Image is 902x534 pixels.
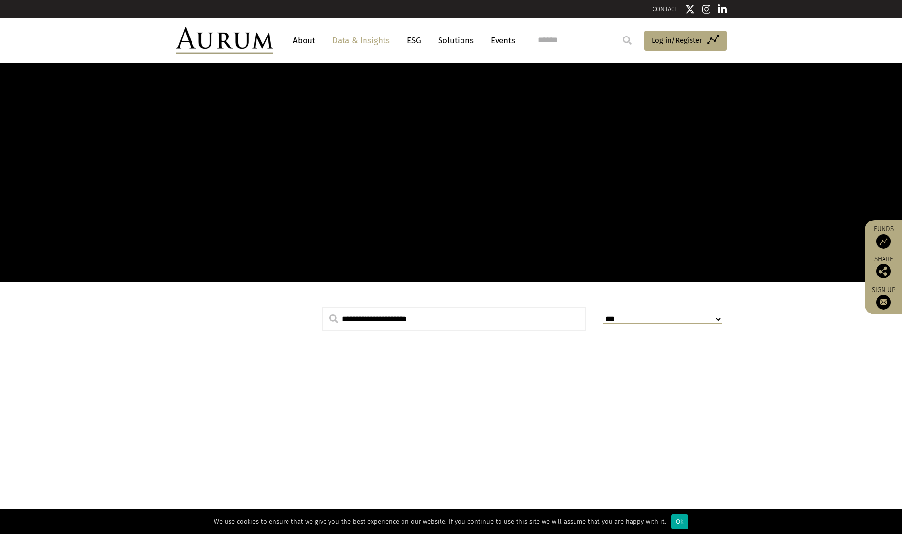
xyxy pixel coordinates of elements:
[876,234,891,249] img: Access Funds
[876,264,891,278] img: Share this post
[433,32,479,50] a: Solutions
[402,32,426,50] a: ESG
[288,32,320,50] a: About
[486,32,515,50] a: Events
[870,256,897,278] div: Share
[652,35,702,46] span: Log in/Register
[718,4,727,14] img: Linkedin icon
[329,314,338,323] img: search.svg
[644,31,727,51] a: Log in/Register
[671,514,688,529] div: Ok
[876,295,891,310] img: Sign up to our newsletter
[685,4,695,14] img: Twitter icon
[327,32,395,50] a: Data & Insights
[870,286,897,310] a: Sign up
[653,5,678,13] a: CONTACT
[702,4,711,14] img: Instagram icon
[870,225,897,249] a: Funds
[176,27,273,54] img: Aurum
[617,31,637,50] input: Submit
